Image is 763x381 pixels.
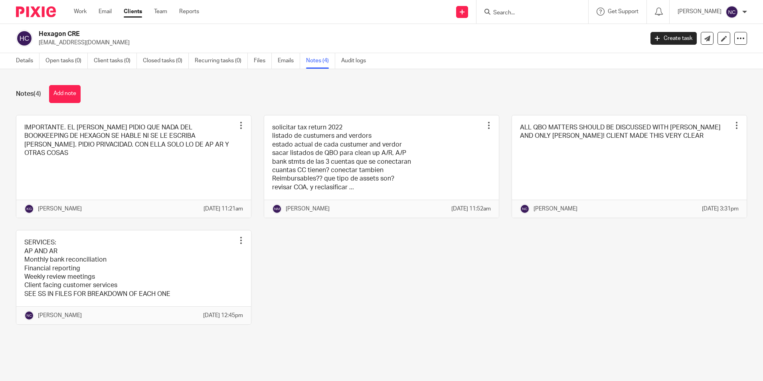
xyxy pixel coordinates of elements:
p: [DATE] 3:31pm [702,205,739,213]
img: svg%3E [520,204,530,214]
p: [PERSON_NAME] [678,8,721,16]
span: Get Support [608,9,638,14]
p: [PERSON_NAME] [534,205,577,213]
a: Recurring tasks (0) [195,53,248,69]
a: Team [154,8,167,16]
button: Add note [49,85,81,103]
a: Files [254,53,272,69]
p: [DATE] 11:52am [451,205,491,213]
h1: Notes [16,90,41,98]
a: Edit client [718,32,730,45]
img: svg%3E [24,311,34,320]
a: Clients [124,8,142,16]
a: Create task [650,32,697,45]
p: [PERSON_NAME] [38,205,82,213]
a: Client tasks (0) [94,53,137,69]
a: Audit logs [341,53,372,69]
img: Pixie [16,6,56,17]
a: Work [74,8,87,16]
a: Email [99,8,112,16]
img: svg%3E [24,204,34,214]
a: Emails [278,53,300,69]
p: [PERSON_NAME] [38,312,82,319]
p: [PERSON_NAME] [286,205,330,213]
a: Send new email [701,32,714,45]
a: Reports [179,8,199,16]
h2: Hexagon CRE [39,30,518,38]
a: Closed tasks (0) [143,53,189,69]
p: [EMAIL_ADDRESS][DOMAIN_NAME] [39,39,638,47]
p: [DATE] 12:45pm [203,312,243,319]
a: Open tasks (0) [45,53,88,69]
a: Details [16,53,40,69]
img: svg%3E [272,204,282,214]
span: (4) [34,91,41,97]
img: svg%3E [16,30,33,47]
p: [DATE] 11:21am [204,205,243,213]
img: svg%3E [725,6,738,18]
input: Search [492,10,564,17]
a: Notes (4) [306,53,335,69]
